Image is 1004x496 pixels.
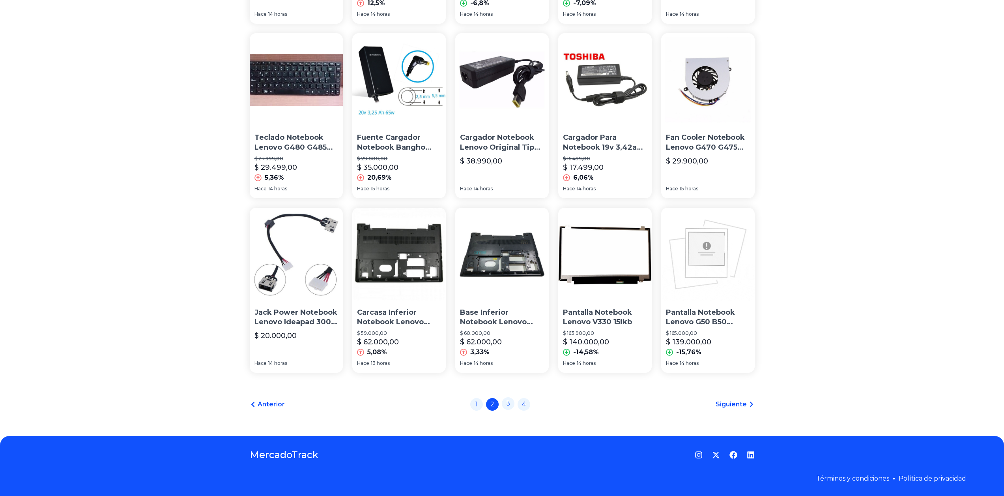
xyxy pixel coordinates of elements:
a: Fan Cooler Notebook Lenovo G470 G475 G570 G575 Nuevos!Fan Cooler Notebook Lenovo G470 G475 G570 G... [661,33,755,198]
span: Siguiente [716,400,747,409]
p: $ 16.499,00 [563,156,647,162]
p: Carcasa Inferior Notebook Lenovo Ideapad 300 Nueva [357,308,441,327]
p: Jack Power Notebook Lenovo Ideapad 300 Series [254,308,338,327]
p: $ 163.900,00 [563,330,647,336]
a: LinkedIn [747,451,755,459]
p: 20,69% [367,173,392,182]
a: Base Inferior Notebook Lenovo Ideapad 300 15ibrBase Inferior Notebook Lenovo Ideapad 300 15ibr$ 6... [455,208,549,373]
p: Teclado Notebook Lenovo G480 G485 Nuevo Español! [254,133,338,152]
p: $ 29.000,00 [357,156,441,162]
img: Jack Power Notebook Lenovo Ideapad 300 Series [250,208,343,301]
p: $ 62.000,00 [460,336,502,348]
a: Cargador Notebook Lenovo Original Tipo Usb 20v 3.25 ACargador Notebook Lenovo Original Tipo Usb 2... [455,33,549,198]
img: Cargador Notebook Lenovo Original Tipo Usb 20v 3.25 A [455,33,549,127]
a: 1 [470,398,483,411]
span: 14 horas [577,11,596,17]
p: $ 27.999,00 [254,156,338,162]
span: 14 horas [268,360,287,366]
a: Pantalla Notebook Lenovo V330 15ikbPantalla Notebook Lenovo V330 15ikb$ 163.900,00$ 140.000,00-14... [558,208,652,373]
a: Anterior [250,400,285,409]
span: Hace [254,11,267,17]
img: Cargador Para Notebook 19v 3,42a 65w Toshiba Lenovo Admira [558,33,652,127]
img: Pantalla Notebook Lenovo G50 B50 Ideapad 300 320 110 [661,208,755,301]
span: Hace [666,186,678,192]
span: Hace [460,360,472,366]
p: $ 140.000,00 [563,336,609,348]
p: Cargador Para Notebook 19v 3,42a 65w Toshiba Lenovo Admira [563,133,647,152]
p: Fuente Cargador Notebook Bangho Asus Lenovo Bgh. 20v 3,25ah [357,133,441,152]
a: Términos y condiciones [816,475,889,482]
span: 14 horas [577,186,596,192]
p: $ 62.000,00 [357,336,399,348]
span: 14 horas [680,360,699,366]
p: $ 20.000,00 [254,330,297,341]
span: Hace [357,11,369,17]
span: Hace [254,186,267,192]
p: $ 60.000,00 [460,330,544,336]
span: 14 horas [474,360,493,366]
img: Pantalla Notebook Lenovo V330 15ikb [558,208,652,301]
img: Fuente Cargador Notebook Bangho Asus Lenovo Bgh. 20v 3,25ah [352,33,446,127]
p: Pantalla Notebook Lenovo G50 B50 Ideapad 300 320 110 [666,308,750,327]
p: $ 139.000,00 [666,336,711,348]
a: Fuente Cargador Notebook Bangho Asus Lenovo Bgh. 20v 3,25ahFuente Cargador Notebook Bangho Asus L... [352,33,446,198]
p: 6,06% [573,173,594,182]
p: $ 29.900,00 [666,156,708,167]
p: $ 165.000,00 [666,330,750,336]
img: Carcasa Inferior Notebook Lenovo Ideapad 300 Nueva [352,208,446,301]
span: Hace [666,11,678,17]
span: Hace [563,11,575,17]
a: Teclado Notebook Lenovo G480 G485 Nuevo Español!Teclado Notebook Lenovo G480 G485 Nuevo Español!$... [250,33,343,198]
img: Fan Cooler Notebook Lenovo G470 G475 G570 G575 Nuevos! [661,33,755,127]
p: $ 17.499,00 [563,162,604,173]
span: 14 horas [577,360,596,366]
span: 14 horas [474,186,493,192]
a: 4 [518,398,530,411]
p: Cargador Notebook Lenovo Original Tipo Usb 20v 3.25 A [460,133,544,152]
p: Pantalla Notebook Lenovo V330 15ikb [563,308,647,327]
p: -14,58% [573,348,599,357]
span: 15 horas [371,186,389,192]
span: Hace [666,360,678,366]
p: $ 59.000,00 [357,330,441,336]
span: Hace [357,186,369,192]
img: Base Inferior Notebook Lenovo Ideapad 300 15ibr [455,208,549,301]
a: MercadoTrack [250,449,318,461]
span: Hace [357,360,369,366]
a: Pantalla Notebook Lenovo G50 B50 Ideapad 300 320 110Pantalla Notebook Lenovo G50 B50 Ideapad 300 ... [661,208,755,373]
a: Cargador Para Notebook 19v 3,42a 65w Toshiba Lenovo AdmiraCargador Para Notebook 19v 3,42a 65w To... [558,33,652,198]
a: 3 [502,397,514,410]
span: Hace [460,186,472,192]
a: Política de privacidad [899,475,966,482]
span: Anterior [258,400,285,409]
span: 14 horas [474,11,493,17]
a: Twitter [712,451,720,459]
a: Instagram [695,451,703,459]
p: $ 29.499,00 [254,162,297,173]
span: 15 horas [680,186,698,192]
p: 5,36% [265,173,284,182]
span: Hace [563,186,575,192]
p: $ 35.000,00 [357,162,398,173]
span: 14 horas [268,186,287,192]
p: -15,76% [676,348,701,357]
span: Hace [563,360,575,366]
img: Teclado Notebook Lenovo G480 G485 Nuevo Español! [250,33,343,127]
a: Carcasa Inferior Notebook Lenovo Ideapad 300 NuevaCarcasa Inferior Notebook Lenovo Ideapad 300 Nu... [352,208,446,373]
a: Jack Power Notebook Lenovo Ideapad 300 SeriesJack Power Notebook Lenovo Ideapad 300 Series$ 20.00... [250,208,343,373]
span: 13 horas [371,360,390,366]
span: Hace [254,360,267,366]
span: 14 horas [371,11,390,17]
span: 14 horas [268,11,287,17]
p: Base Inferior Notebook Lenovo Ideapad 300 15ibr [460,308,544,327]
a: Siguiente [716,400,755,409]
a: Facebook [729,451,737,459]
span: 14 horas [680,11,699,17]
span: Hace [460,11,472,17]
p: 5,08% [367,348,387,357]
p: $ 38.990,00 [460,156,502,167]
p: Fan Cooler Notebook Lenovo G470 G475 G570 G575 Nuevos! [666,133,750,152]
p: 3,33% [470,348,490,357]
